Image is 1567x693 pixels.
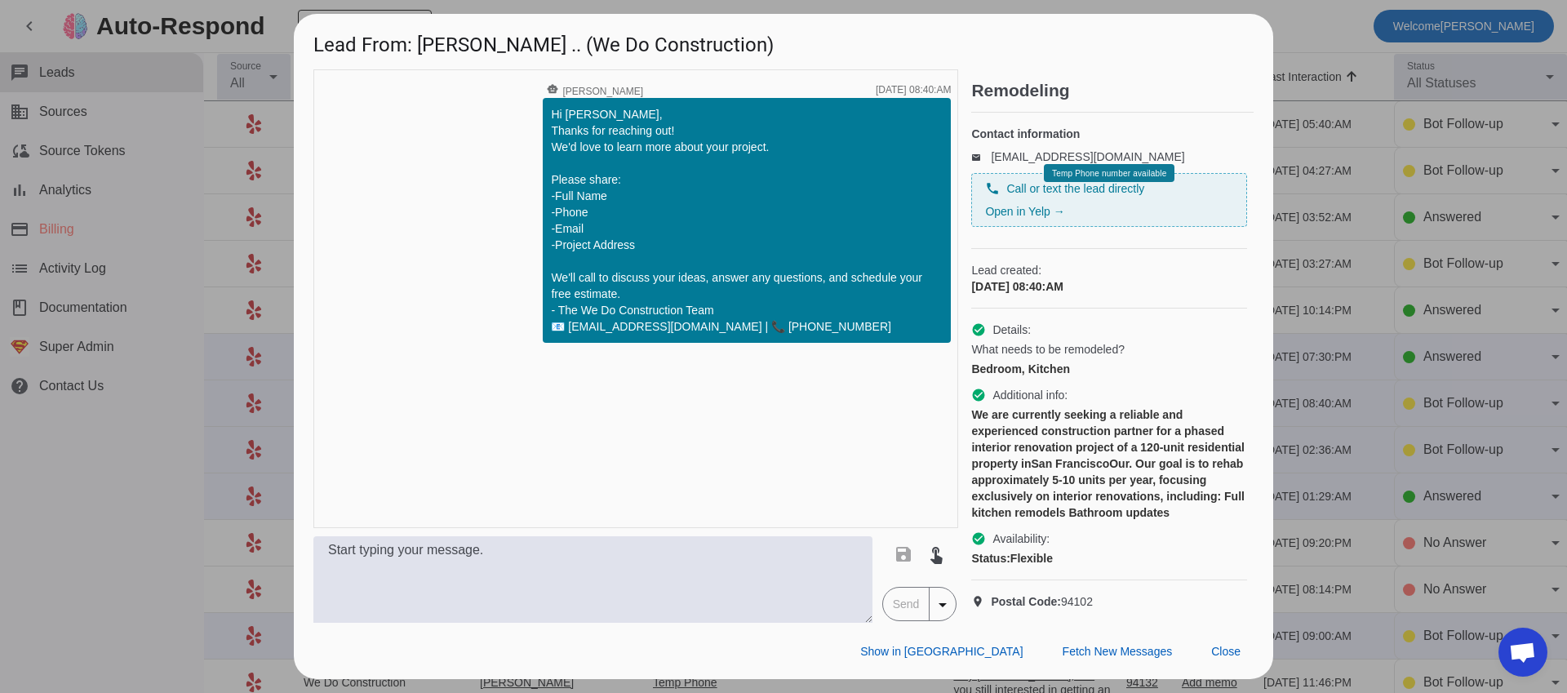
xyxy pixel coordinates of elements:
div: Open chat [1498,628,1547,677]
span: Temp Phone number available [1052,169,1166,178]
span: [PERSON_NAME] [543,83,643,96]
h1: Lead From: [PERSON_NAME] .. (We Do Construction) [294,14,1273,69]
mat-icon: phone [985,181,1000,196]
span: Show in [GEOGRAPHIC_DATA] [860,645,1023,658]
span: What needs to be remodeled? [971,341,1125,358]
span: Additional info: [992,387,1068,403]
div: Bedroom, Kitchen [971,361,1247,377]
mat-icon: check_circle [971,322,986,337]
span: Lead created: [971,262,1247,278]
a: [EMAIL_ADDRESS][DOMAIN_NAME] [991,150,1184,163]
span: 94102 [991,593,1093,610]
button: Fetch New Messages [1050,637,1186,666]
div: Flexible [971,550,1247,566]
mat-icon: smart_toy [543,83,562,95]
span: Call or text the lead directly [1006,180,1144,197]
span: Availability: [992,531,1050,547]
div: [DATE] 08:40:AM [876,85,951,95]
mat-icon: touch_app [926,544,946,564]
a: Open in Yelp → [985,205,1064,218]
strong: Status: [971,552,1010,565]
div: Hi [PERSON_NAME], Thanks for reaching out! We'd love to learn more about your project. Please sha... [551,106,943,335]
strong: Postal Code: [991,595,1061,608]
mat-icon: arrow_drop_down [933,595,952,615]
mat-icon: email [971,153,991,161]
button: Show in [GEOGRAPHIC_DATA] [847,637,1036,666]
span: Close [1211,645,1241,658]
div: We are currently seeking a reliable and experienced construction partner for a phased interior re... [971,406,1247,521]
div: [DATE] 08:40:AM [971,278,1247,295]
mat-icon: check_circle [971,531,986,546]
mat-icon: location_on [971,595,991,608]
span: Fetch New Messages [1063,645,1173,658]
h2: Remodeling [971,82,1254,99]
mat-icon: check_circle [971,388,986,402]
h4: Contact information [971,126,1247,142]
span: Details: [992,322,1031,338]
button: Close [1198,637,1254,666]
